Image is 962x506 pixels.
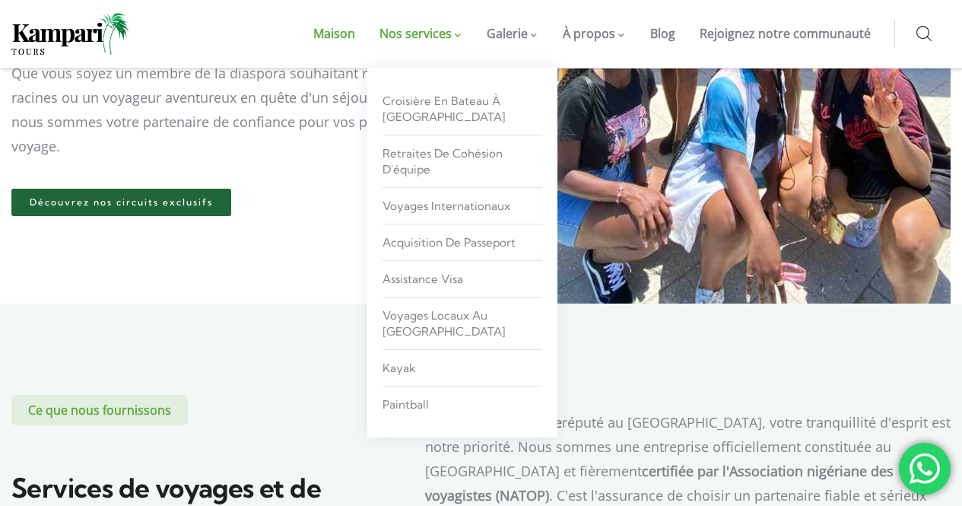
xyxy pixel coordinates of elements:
[383,397,429,412] font: Paintball
[650,25,675,42] font: Blog
[899,443,951,495] div: 'Chat
[383,361,415,375] font: kayak
[383,139,542,183] a: Retraites de cohésion d'équipe
[383,192,542,220] a: Voyages internationaux
[11,40,471,155] font: Chez Kampari Tours, nous transformons vos rêves de voyage en réalité. Que vous soyez un membre de...
[383,265,542,293] a: Assistance visa
[487,25,528,42] font: Galerie
[383,87,542,131] a: Croisière en bateau à [GEOGRAPHIC_DATA]
[11,189,231,216] a: Découvrez nos circuits exclusifs
[383,228,542,256] a: Acquisition de passeport
[425,413,951,480] font: , votre tranquillité d'esprit est notre priorité. Nous sommes une entreprise officiellement const...
[383,146,503,177] font: Retraites de cohésion d'équipe
[383,354,542,382] a: kayak
[11,13,129,55] img: Maison
[383,235,516,250] font: Acquisition de passeport
[383,199,510,213] font: Voyages internationaux
[425,462,894,504] font: certifiée par l'Association nigériane des voyagistes (NATOP)
[383,94,506,124] font: Croisière en bateau à [GEOGRAPHIC_DATA]
[383,308,506,339] font: Voyages locaux au [GEOGRAPHIC_DATA]
[383,272,463,286] font: Assistance visa
[383,390,542,418] a: Paintball
[379,25,452,42] font: Nos services
[30,196,213,208] font: Découvrez nos circuits exclusifs
[563,25,615,42] font: À propos
[383,301,542,345] a: Voyages locaux au [GEOGRAPHIC_DATA]
[700,25,871,42] font: Rejoignez notre communauté
[562,413,762,431] font: réputé au [GEOGRAPHIC_DATA]
[313,25,355,42] font: Maison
